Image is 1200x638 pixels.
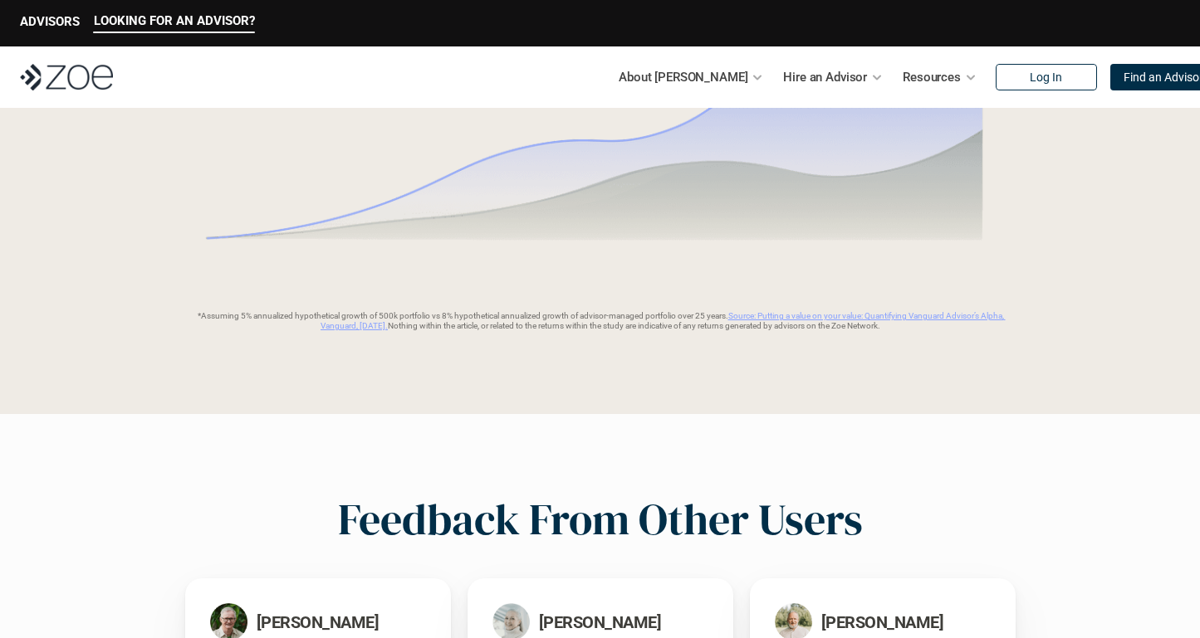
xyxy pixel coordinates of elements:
h3: [PERSON_NAME] [257,611,409,634]
h3: [PERSON_NAME] [539,611,691,634]
p: ADVISORS [20,14,80,29]
p: Resources [903,65,961,90]
p: Hire an Advisor [783,65,867,90]
p: Log In [1030,71,1062,85]
p: About [PERSON_NAME] [619,65,747,90]
a: Source: Putting a value on your value: Quantifying Vanguard Advisor’s Alpha, Vanguard, [DATE]. [321,311,1006,330]
h2: Feedback From Other Users [338,494,863,545]
p: *Assuming 5% annualized hypothetical growth of 500k portfolio vs 8% hypothetical annualized growt... [185,311,1016,331]
p: LOOKING FOR AN ADVISOR? [94,13,255,28]
h3: [PERSON_NAME] [821,611,973,634]
a: Log In [996,64,1097,90]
